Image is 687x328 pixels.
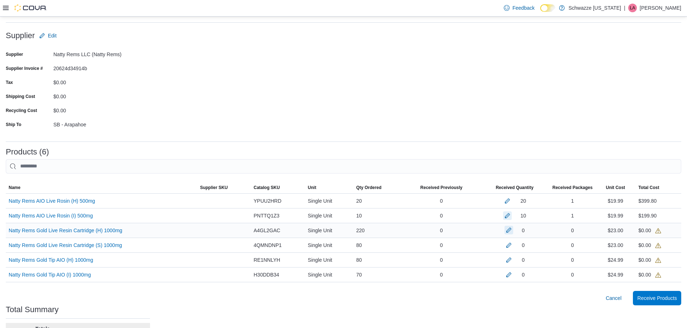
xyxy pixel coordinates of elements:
[305,223,353,238] div: Single Unit
[305,194,353,208] div: Single Unit
[9,270,91,279] a: Natty Rems Gold Tip AIO (I) 1000mg
[53,119,150,127] div: SB - Arapahoe
[630,4,635,12] span: LA
[550,194,595,208] div: 1
[251,182,305,193] button: Catalog SKU
[638,256,661,264] div: $0.00
[522,226,525,235] div: 0
[9,197,95,205] a: Natty Rems AIO Live Rosin (H) 500mg
[540,4,555,12] input: Dark Mode
[353,268,403,282] div: 70
[6,94,35,99] label: Shipping Cost
[522,270,525,279] div: 0
[595,208,635,223] div: $19.99
[6,159,681,174] input: This is a search bar. After typing your query, hit enter to filter the results lower in the page.
[550,253,595,267] div: 0
[595,223,635,238] div: $23.00
[9,256,93,264] a: Natty Rems Gold Tip AIO (H) 1000mg
[53,63,150,71] div: 20624d34914b
[200,185,228,190] span: Supplier SKU
[6,66,43,71] label: Supplier Invoice #
[308,185,316,190] span: Unit
[9,185,21,190] span: Name
[637,295,677,302] span: Receive Products
[550,238,595,252] div: 0
[6,122,21,127] label: Ship To
[568,4,621,12] p: Schwazze [US_STATE]
[48,32,57,39] span: Edit
[9,226,122,235] a: Natty Rems Gold Live Resin Cartridge (H) 1000mg
[520,211,526,220] div: 10
[53,91,150,99] div: $0.00
[53,77,150,85] div: $0.00
[6,182,197,193] button: Name
[550,208,595,223] div: 1
[6,80,13,85] label: Tax
[36,28,60,43] button: Edit
[595,253,635,267] div: $24.99
[305,208,353,223] div: Single Unit
[353,223,403,238] div: 220
[254,270,279,279] span: H30DDB34
[550,268,595,282] div: 0
[254,256,280,264] span: RE1NNLYH
[353,253,403,267] div: 80
[254,211,279,220] span: PNTTQ1Z3
[254,241,282,250] span: 4QMNDNP1
[595,268,635,282] div: $24.99
[638,270,661,279] div: $0.00
[6,148,49,156] h3: Products (6)
[522,241,525,250] div: 0
[353,194,403,208] div: 20
[6,108,37,113] label: Recycling Cost
[638,197,657,205] div: $399.80
[14,4,47,12] img: Cova
[520,197,526,205] div: 20
[53,105,150,113] div: $0.00
[6,305,59,314] h3: Total Summary
[403,208,480,223] div: 0
[403,194,480,208] div: 0
[53,49,150,57] div: Natty Rems LLC (Natty Rems)
[254,185,280,190] span: Catalog SKU
[403,253,480,267] div: 0
[6,31,35,40] h3: Supplier
[501,1,537,15] a: Feedback
[356,185,382,190] span: Qty Ordered
[633,291,681,305] button: Receive Products
[603,291,625,305] button: Cancel
[595,238,635,252] div: $23.00
[305,253,353,267] div: Single Unit
[496,185,534,190] span: Received Quantity
[403,238,480,252] div: 0
[353,208,403,223] div: 10
[254,226,280,235] span: A4GL2GAC
[552,185,593,190] span: Received Packages
[628,4,637,12] div: Libby Aragon
[9,241,122,250] a: Natty Rems Gold Live Resin Cartridge (S) 1000mg
[638,185,659,190] span: Total Cost
[595,194,635,208] div: $19.99
[305,268,353,282] div: Single Unit
[197,182,251,193] button: Supplier SKU
[522,256,525,264] div: 0
[6,51,23,57] label: Supplier
[420,185,463,190] span: Received Previously
[606,295,622,302] span: Cancel
[403,268,480,282] div: 0
[638,211,657,220] div: $199.90
[353,238,403,252] div: 80
[640,4,681,12] p: [PERSON_NAME]
[606,185,625,190] span: Unit Cost
[638,226,661,235] div: $0.00
[512,4,534,12] span: Feedback
[624,4,625,12] p: |
[403,223,480,238] div: 0
[9,211,93,220] a: Natty Rems AIO Live Rosin (I) 500mg
[638,241,661,250] div: $0.00
[254,197,281,205] span: YPUU2HRD
[550,223,595,238] div: 0
[305,238,353,252] div: Single Unit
